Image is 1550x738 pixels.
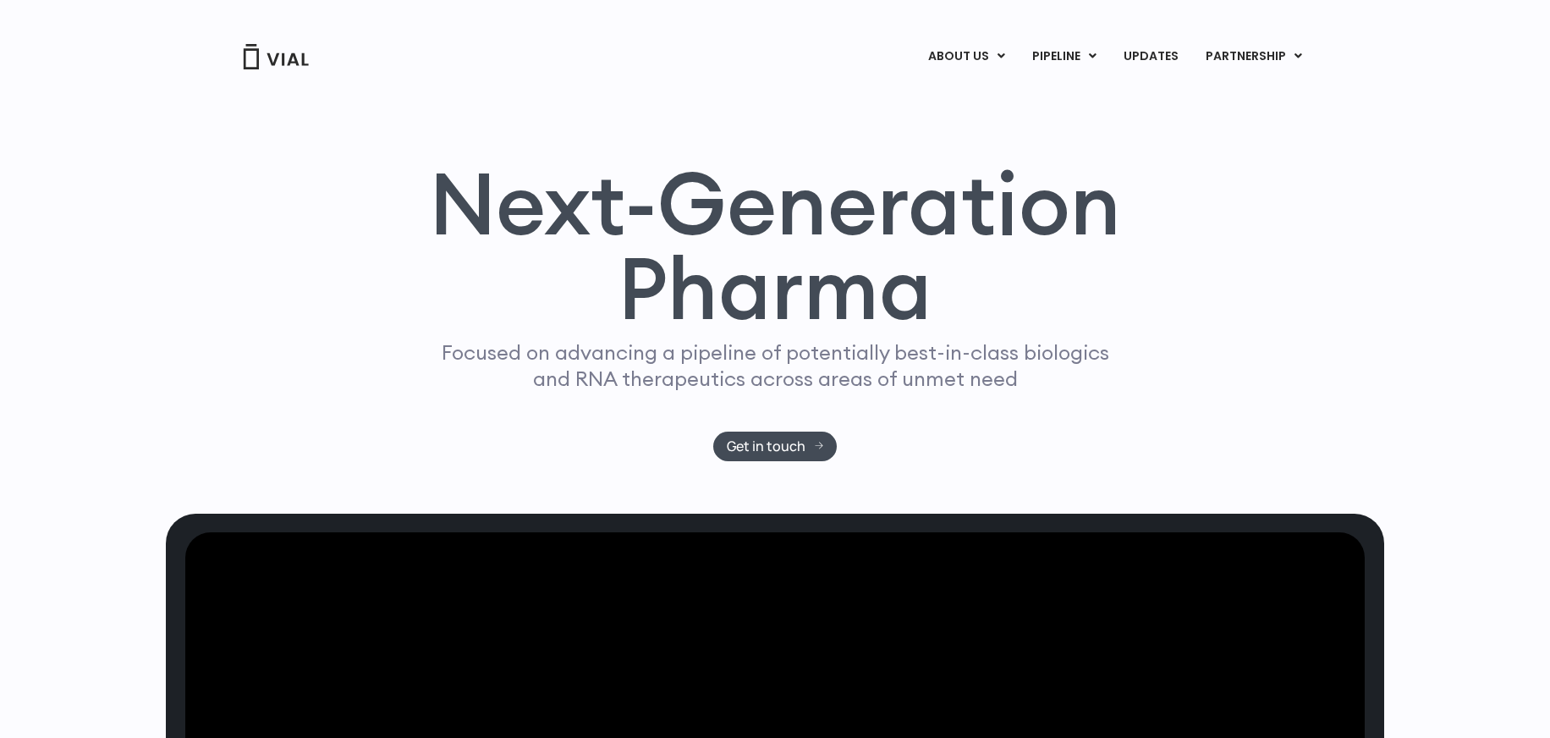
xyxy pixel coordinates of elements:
a: UPDATES [1110,42,1191,71]
a: Get in touch [713,432,838,461]
h1: Next-Generation Pharma [409,161,1141,332]
span: Get in touch [727,440,805,453]
a: PARTNERSHIPMenu Toggle [1192,42,1316,71]
img: Vial Logo [242,44,310,69]
a: ABOUT USMenu Toggle [915,42,1018,71]
a: PIPELINEMenu Toggle [1019,42,1109,71]
p: Focused on advancing a pipeline of potentially best-in-class biologics and RNA therapeutics acros... [434,339,1116,392]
